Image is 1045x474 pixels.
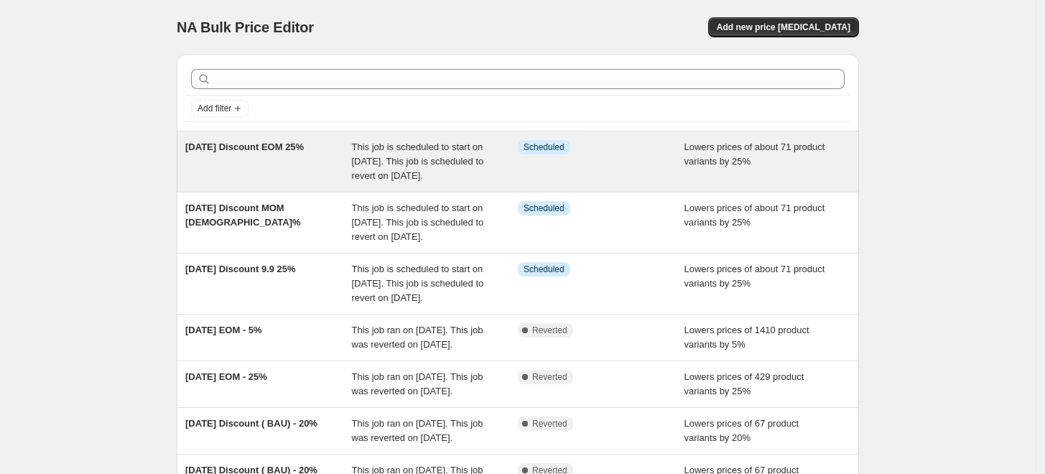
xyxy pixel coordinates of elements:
span: Scheduled [524,141,565,153]
button: Add filter [191,100,249,117]
span: This job ran on [DATE]. This job was reverted on [DATE]. [352,371,483,396]
button: Add new price [MEDICAL_DATA] [708,17,859,37]
span: [DATE] EOM - 25% [185,371,267,382]
span: This job ran on [DATE]. This job was reverted on [DATE]. [352,418,483,443]
span: Add filter [198,103,231,114]
span: [DATE] Discount 9.9 25% [185,264,296,274]
span: Scheduled [524,264,565,275]
span: [DATE] Discount ( BAU) - 20% [185,418,317,429]
span: Reverted [532,325,567,336]
span: Lowers prices of 429 product variants by 25% [684,371,804,396]
span: NA Bulk Price Editor [177,19,314,35]
span: This job ran on [DATE]. This job was reverted on [DATE]. [352,325,483,350]
span: Lowers prices of 67 product variants by 20% [684,418,799,443]
span: Add new price [MEDICAL_DATA] [717,22,850,33]
span: This job is scheduled to start on [DATE]. This job is scheduled to revert on [DATE]. [352,141,484,181]
span: Scheduled [524,203,565,214]
span: Reverted [532,371,567,383]
span: [DATE] Discount EOM 25% [185,141,304,152]
span: Lowers prices of 1410 product variants by 5% [684,325,809,350]
span: Reverted [532,418,567,429]
span: Lowers prices of about 71 product variants by 25% [684,203,825,228]
span: Lowers prices of about 71 product variants by 25% [684,141,825,167]
span: This job is scheduled to start on [DATE]. This job is scheduled to revert on [DATE]. [352,203,484,242]
span: Lowers prices of about 71 product variants by 25% [684,264,825,289]
span: [DATE] Discount MOM [DEMOGRAPHIC_DATA]% [185,203,301,228]
span: [DATE] EOM - 5% [185,325,262,335]
span: This job is scheduled to start on [DATE]. This job is scheduled to revert on [DATE]. [352,264,484,303]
